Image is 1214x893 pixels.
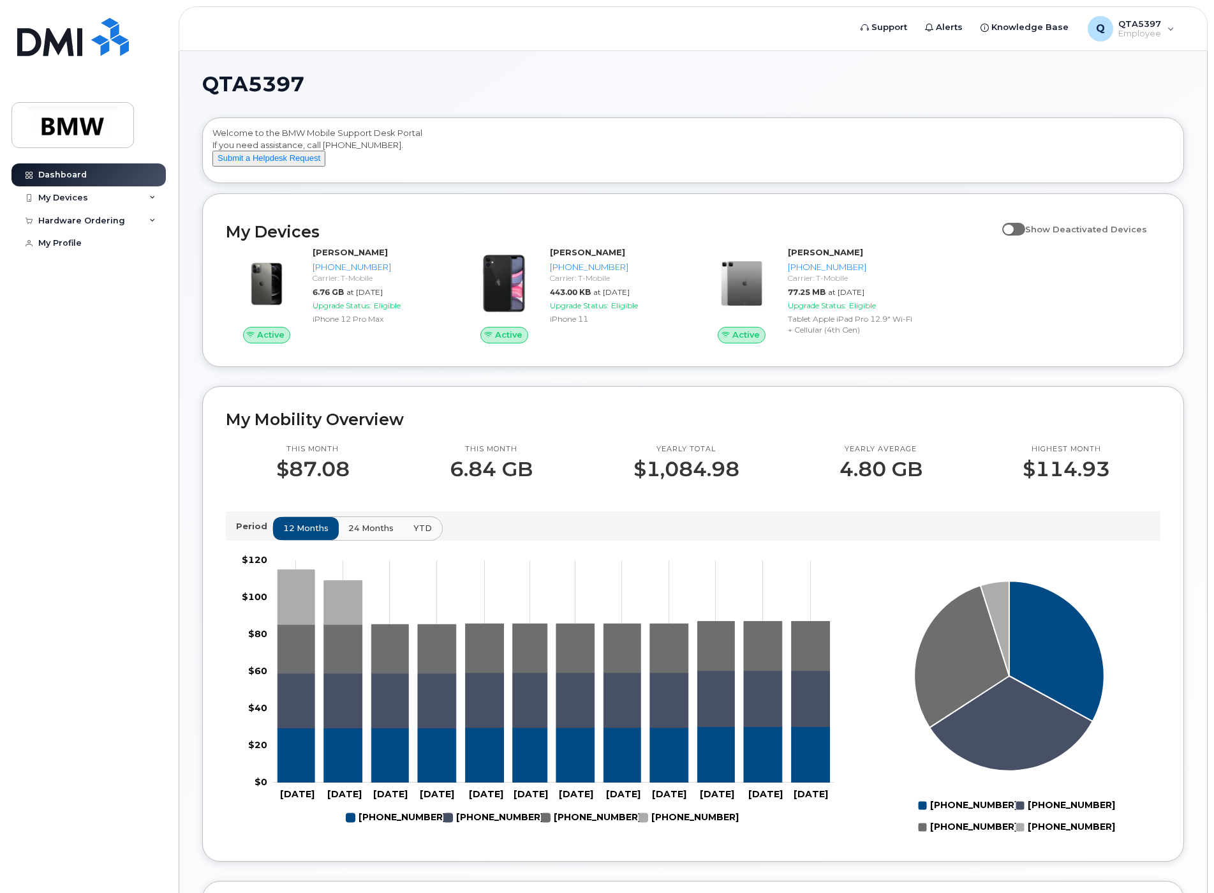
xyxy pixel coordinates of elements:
[788,313,918,335] div: Tablet Apple iPad Pro 12.9" Wi-Fi + Cellular (4th Gen)
[313,313,443,324] div: iPhone 12 Pro Max
[700,788,734,800] tspan: [DATE]
[495,329,522,341] span: Active
[748,788,783,800] tspan: [DATE]
[278,569,362,624] g: 864-279-4505
[788,273,918,283] div: Carrier: T-Mobile
[550,273,680,283] div: Carrier: T-Mobile
[373,788,408,800] tspan: [DATE]
[242,554,834,829] g: Chart
[915,581,1105,771] g: Series
[313,247,388,257] strong: [PERSON_NAME]
[550,313,680,324] div: iPhone 11
[226,246,448,343] a: Active[PERSON_NAME][PHONE_NUMBER]Carrier: T-Mobile6.76 GBat [DATE]Upgrade Status:EligibleiPhone 1...
[212,153,325,163] a: Submit a Helpdesk Request
[788,261,918,273] div: [PHONE_NUMBER]
[639,807,739,829] g: 864-279-4505
[542,807,641,829] g: 864-562-6483
[248,702,267,714] tspan: $40
[236,253,297,314] img: image20231002-3703462-192i45l.jpeg
[1023,458,1110,481] p: $114.93
[1158,837,1204,883] iframe: Messenger Launcher
[514,788,548,800] tspan: [DATE]
[313,261,443,273] div: [PHONE_NUMBER]
[788,287,825,297] span: 77.25 MB
[313,273,443,283] div: Carrier: T-Mobile
[242,591,267,603] tspan: $100
[1025,224,1147,234] span: Show Deactivated Devices
[226,410,1160,429] h2: My Mobility Overview
[633,458,739,481] p: $1,084.98
[374,301,401,310] span: Eligible
[450,458,533,481] p: 6.84 GB
[828,287,864,297] span: at [DATE]
[420,788,454,800] tspan: [DATE]
[606,788,640,800] tspan: [DATE]
[711,253,773,314] img: image20231002-3703462-1rwddic.jpeg
[346,807,446,829] g: 864-219-8423
[202,75,304,94] span: QTA5397
[327,788,362,800] tspan: [DATE]
[248,665,267,677] tspan: $60
[346,287,383,297] span: at [DATE]
[633,444,739,454] p: Yearly total
[1023,444,1110,454] p: Highest month
[701,246,923,343] a: Active[PERSON_NAME][PHONE_NUMBER]Carrier: T-Mobile77.25 MBat [DATE]Upgrade Status:EligibleTablet ...
[840,444,922,454] p: Yearly average
[593,287,630,297] span: at [DATE]
[469,788,503,800] tspan: [DATE]
[473,253,535,314] img: iPhone_11.jpg
[348,522,394,534] span: 24 months
[840,458,922,481] p: 4.80 GB
[248,628,267,640] tspan: $80
[788,247,863,257] strong: [PERSON_NAME]
[559,788,593,800] tspan: [DATE]
[242,554,267,566] tspan: $120
[278,726,829,783] g: 864-219-8423
[255,776,267,788] tspan: $0
[915,581,1116,838] g: Chart
[794,788,828,800] tspan: [DATE]
[611,301,638,310] span: Eligible
[732,329,760,341] span: Active
[278,670,829,728] g: 864-279-8601
[257,329,285,341] span: Active
[346,807,739,829] g: Legend
[550,287,591,297] span: 443.00 KB
[278,621,829,673] g: 864-562-6483
[550,247,625,257] strong: [PERSON_NAME]
[450,444,533,454] p: This month
[212,127,1174,178] div: Welcome to the BMW Mobile Support Desk Portal If you need assistance, call [PHONE_NUMBER].
[236,520,272,532] p: Period
[788,301,847,310] span: Upgrade Status:
[313,301,371,310] span: Upgrade Status:
[652,788,686,800] tspan: [DATE]
[248,739,267,751] tspan: $20
[918,795,1115,838] g: Legend
[463,246,685,343] a: Active[PERSON_NAME][PHONE_NUMBER]Carrier: T-Mobile443.00 KBat [DATE]Upgrade Status:EligibleiPhone 11
[444,807,544,829] g: 864-279-8601
[313,287,344,297] span: 6.76 GB
[550,301,609,310] span: Upgrade Status:
[212,151,325,167] button: Submit a Helpdesk Request
[550,261,680,273] div: [PHONE_NUMBER]
[276,458,350,481] p: $87.08
[849,301,876,310] span: Eligible
[1002,217,1012,227] input: Show Deactivated Devices
[276,444,350,454] p: This month
[413,522,432,534] span: YTD
[226,222,996,241] h2: My Devices
[280,788,315,800] tspan: [DATE]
